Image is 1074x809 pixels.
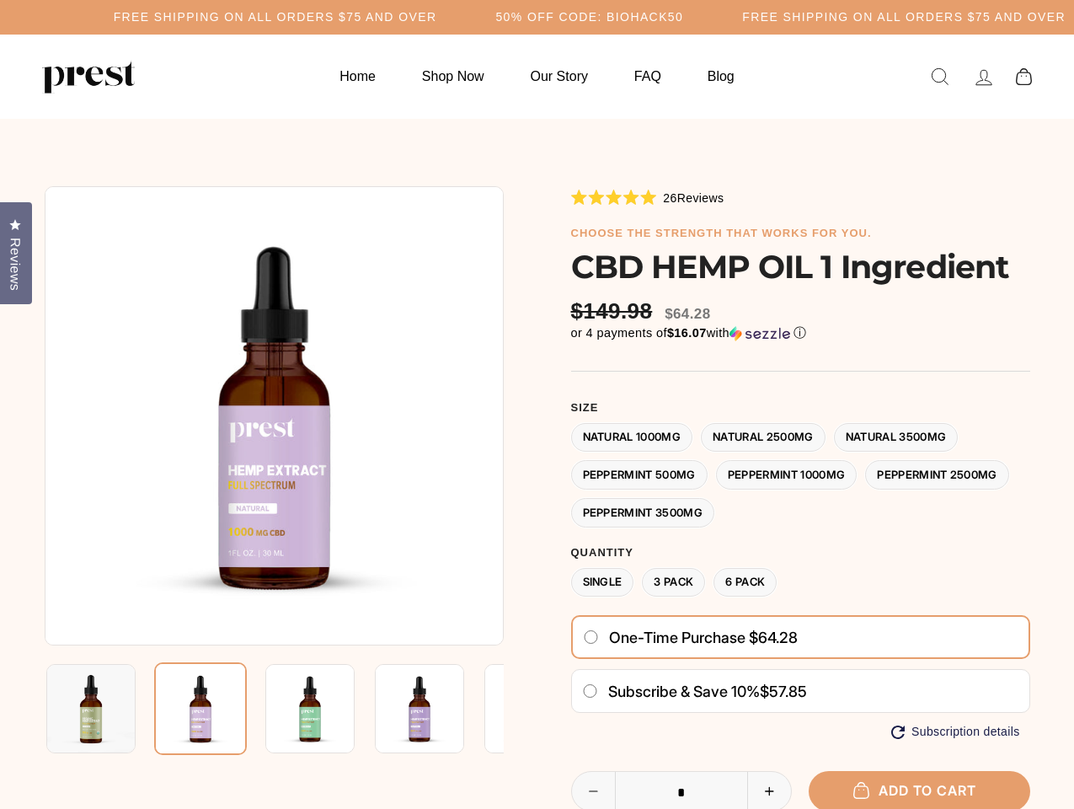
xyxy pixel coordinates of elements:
label: Natural 1000MG [571,423,693,453]
span: Subscribe & save 10% [608,683,760,700]
label: Peppermint 500MG [571,460,708,490]
h5: Free Shipping on all orders $75 and over [114,10,437,24]
a: Our Story [510,60,609,93]
span: $16.07 [667,326,707,340]
label: Quantity [571,546,1030,560]
img: CBD HEMP OIL 1 Ingredient [265,664,355,753]
span: $64.28 [665,306,710,322]
span: Add to cart [862,782,976,799]
button: Subscription details [891,725,1019,739]
span: 26 [663,191,676,205]
a: FAQ [613,60,682,93]
label: Natural 3500MG [834,423,959,453]
img: CBD HEMP OIL 1 Ingredient [484,664,574,753]
label: 6 Pack [713,568,777,597]
input: One-time purchase $64.28 [583,630,599,644]
label: Peppermint 3500MG [571,498,715,528]
label: 3 Pack [642,568,705,597]
span: One-time purchase $64.28 [609,629,798,647]
img: CBD HEMP OIL 1 Ingredient [45,186,504,646]
img: Sezzle [729,326,790,341]
h5: 50% OFF CODE: BIOHACK50 [495,10,683,24]
span: Reviews [4,238,26,291]
h5: Free Shipping on all orders $75 and over [742,10,1066,24]
h6: choose the strength that works for you. [571,227,1030,240]
div: or 4 payments of$16.07withSezzle Click to learn more about Sezzle [571,325,1030,341]
img: CBD HEMP OIL 1 Ingredient [375,664,464,753]
input: Subscribe & save 10%$57.85 [582,684,598,698]
img: CBD HEMP OIL 1 Ingredient [154,662,247,755]
div: 26Reviews [571,188,724,206]
span: $149.98 [571,298,657,324]
label: Peppermint 2500MG [865,460,1009,490]
label: Single [571,568,634,597]
span: $57.85 [760,683,807,700]
img: CBD HEMP OIL 1 Ingredient [46,664,136,753]
img: PREST ORGANICS [42,60,135,94]
label: Size [571,401,1030,415]
span: Reviews [677,191,724,205]
label: Natural 2500MG [701,423,826,453]
a: Home [318,60,397,93]
a: Shop Now [401,60,505,93]
h1: CBD HEMP OIL 1 Ingredient [571,248,1030,286]
ul: Primary [318,60,755,93]
label: Peppermint 1000MG [716,460,858,490]
span: Subscription details [911,725,1019,739]
a: Blog [687,60,756,93]
div: or 4 payments of with [571,325,1030,341]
